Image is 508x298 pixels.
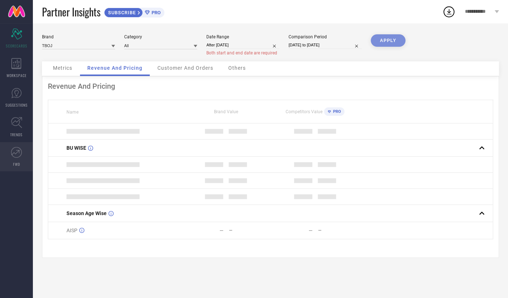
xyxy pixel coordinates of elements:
div: — [309,228,313,233]
div: Revenue And Pricing [48,82,493,91]
span: Partner Insights [42,4,100,19]
span: Season Age Wise [66,210,107,216]
div: Date Range [206,34,279,39]
span: SUBSCRIBE [104,10,138,15]
span: TRENDS [10,132,23,137]
span: Brand Value [214,109,238,114]
span: Customer And Orders [157,65,213,71]
div: — [318,228,359,233]
span: PRO [150,10,161,15]
div: Open download list [442,5,455,18]
input: Select date range [206,41,279,49]
span: SCORECARDS [6,43,27,49]
div: — [229,228,270,233]
div: Comparison Period [289,34,362,39]
span: PRO [331,109,341,114]
span: WORKSPACE [7,73,27,78]
span: AISP [66,228,77,233]
span: Metrics [53,65,72,71]
input: Select comparison period [289,41,362,49]
span: Revenue And Pricing [87,65,142,71]
span: Name [66,110,79,115]
a: SUBSCRIBEPRO [104,6,164,18]
span: Competitors Value [285,109,322,114]
div: Brand [42,34,115,39]
span: Others [228,65,246,71]
span: Both start and end date are required [206,50,277,56]
div: — [219,228,224,233]
span: SUGGESTIONS [5,102,28,108]
div: Category [124,34,197,39]
span: FWD [13,161,20,167]
span: BU WISE [66,145,86,151]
